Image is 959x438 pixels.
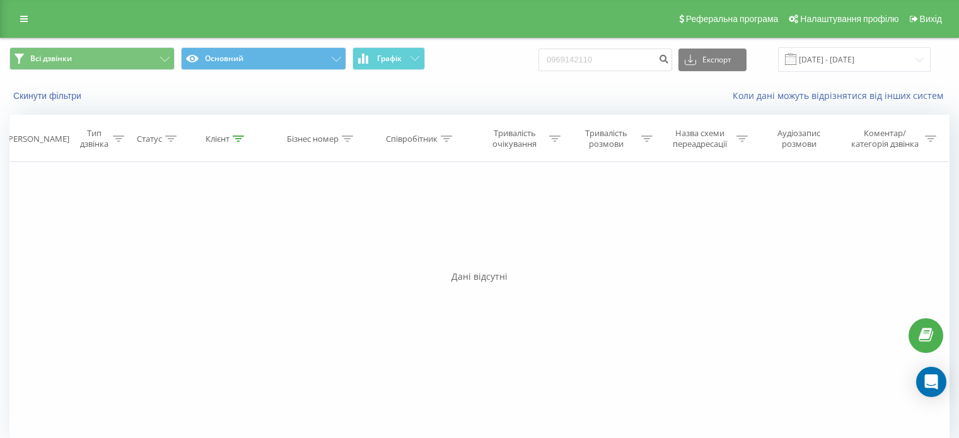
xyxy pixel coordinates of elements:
[9,90,88,101] button: Скинути фільтри
[575,128,638,149] div: Тривалість розмови
[79,128,109,149] div: Тип дзвінка
[386,134,438,144] div: Співробітник
[9,47,175,70] button: Всі дзвінки
[686,14,779,24] span: Реферальна програма
[800,14,898,24] span: Налаштування профілю
[206,134,230,144] div: Клієнт
[6,134,69,144] div: [PERSON_NAME]
[762,128,836,149] div: Аудіозапис розмови
[377,54,402,63] span: Графік
[137,134,162,144] div: Статус
[352,47,425,70] button: Графік
[181,47,346,70] button: Основний
[9,270,950,283] div: Дані відсутні
[678,49,747,71] button: Експорт
[667,128,733,149] div: Назва схеми переадресації
[484,128,547,149] div: Тривалість очікування
[916,367,946,397] div: Open Intercom Messenger
[848,128,922,149] div: Коментар/категорія дзвінка
[538,49,672,71] input: Пошук за номером
[920,14,942,24] span: Вихід
[287,134,339,144] div: Бізнес номер
[30,54,72,64] span: Всі дзвінки
[733,89,950,101] a: Коли дані можуть відрізнятися вiд інших систем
